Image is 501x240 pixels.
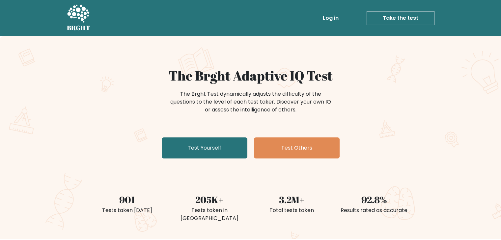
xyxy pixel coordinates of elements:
h5: BRGHT [67,24,91,32]
h1: The Brght Adaptive IQ Test [90,68,411,84]
div: Results rated as accurate [337,206,411,214]
div: 92.8% [337,193,411,206]
div: 205K+ [172,193,247,206]
a: BRGHT [67,3,91,34]
div: Tests taken in [GEOGRAPHIC_DATA] [172,206,247,222]
div: The Brght Test dynamically adjusts the difficulty of the questions to the level of each test take... [168,90,333,114]
a: Test Others [254,137,340,158]
div: 901 [90,193,164,206]
div: Total tests taken [255,206,329,214]
a: Take the test [367,11,434,25]
div: Tests taken [DATE] [90,206,164,214]
a: Test Yourself [162,137,247,158]
div: 3.2M+ [255,193,329,206]
a: Log in [320,12,341,25]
